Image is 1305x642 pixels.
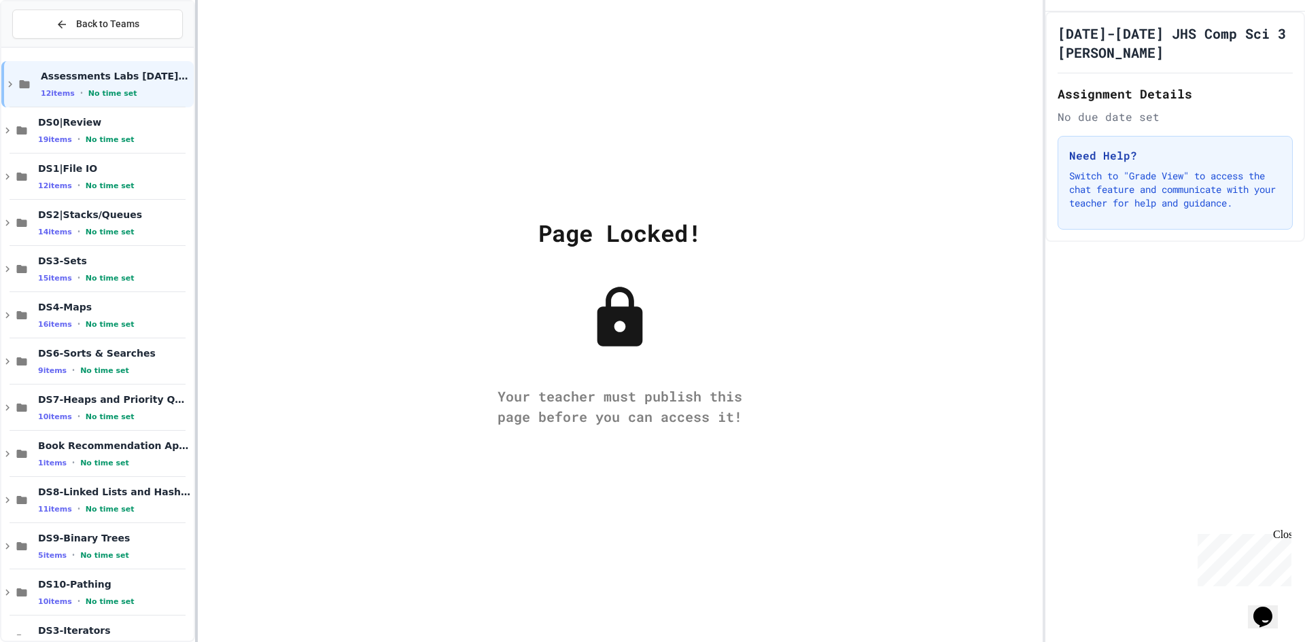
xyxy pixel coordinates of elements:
[538,215,701,250] div: Page Locked!
[77,596,80,607] span: •
[72,457,75,468] span: •
[38,209,191,221] span: DS2|Stacks/Queues
[77,180,80,191] span: •
[86,135,135,144] span: No time set
[38,301,191,313] span: DS4-Maps
[77,134,80,145] span: •
[77,226,80,237] span: •
[80,459,129,467] span: No time set
[80,551,129,560] span: No time set
[38,597,72,606] span: 10 items
[88,89,137,98] span: No time set
[77,503,80,514] span: •
[86,505,135,514] span: No time set
[38,255,191,267] span: DS3-Sets
[5,5,94,86] div: Chat with us now!Close
[38,551,67,560] span: 5 items
[80,366,129,375] span: No time set
[86,412,135,421] span: No time set
[72,365,75,376] span: •
[72,550,75,560] span: •
[86,597,135,606] span: No time set
[38,181,72,190] span: 12 items
[1248,588,1291,628] iframe: chat widget
[76,17,139,31] span: Back to Teams
[38,366,67,375] span: 9 items
[1058,24,1293,62] h1: [DATE]-[DATE] JHS Comp Sci 3 [PERSON_NAME]
[38,393,191,406] span: DS7-Heaps and Priority Queues
[484,386,756,427] div: Your teacher must publish this page before you can access it!
[41,70,191,82] span: Assessments Labs [DATE] - [DATE]
[1058,84,1293,103] h2: Assignment Details
[38,162,191,175] span: DS1|File IO
[1069,147,1281,164] h3: Need Help?
[38,228,72,236] span: 14 items
[1192,529,1291,586] iframe: chat widget
[38,135,72,144] span: 19 items
[38,440,191,452] span: Book Recommendation App Project
[38,412,72,421] span: 10 items
[38,116,191,128] span: DS0|Review
[86,274,135,283] span: No time set
[77,272,80,283] span: •
[38,459,67,467] span: 1 items
[1069,169,1281,210] p: Switch to "Grade View" to access the chat feature and communicate with your teacher for help and ...
[1058,109,1293,125] div: No due date set
[38,274,72,283] span: 15 items
[86,181,135,190] span: No time set
[38,347,191,359] span: DS6-Sorts & Searches
[86,228,135,236] span: No time set
[38,624,191,637] span: DS3-Iterators
[86,320,135,329] span: No time set
[38,320,72,329] span: 16 items
[77,319,80,329] span: •
[38,505,72,514] span: 11 items
[38,532,191,544] span: DS9-Binary Trees
[77,411,80,422] span: •
[38,578,191,590] span: DS10-Pathing
[80,88,83,99] span: •
[38,486,191,498] span: DS8-Linked Lists and Hash Tables
[12,10,183,39] button: Back to Teams
[41,89,75,98] span: 12 items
